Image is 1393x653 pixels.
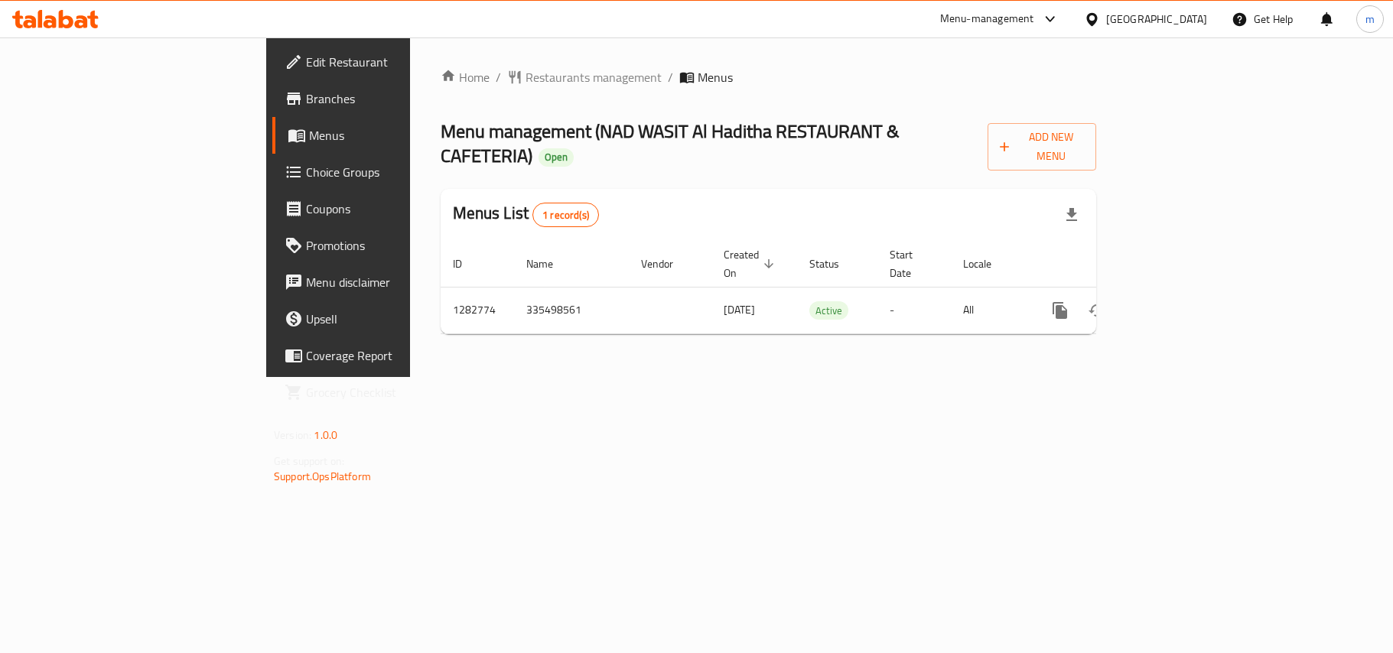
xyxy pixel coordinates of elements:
a: Edit Restaurant [272,44,499,80]
span: 1 record(s) [533,208,598,223]
span: Start Date [890,245,932,282]
div: [GEOGRAPHIC_DATA] [1106,11,1207,28]
a: Choice Groups [272,154,499,190]
a: Promotions [272,227,499,264]
div: Active [809,301,848,320]
li: / [668,68,673,86]
span: Menus [698,68,733,86]
a: Menu disclaimer [272,264,499,301]
button: Add New Menu [988,123,1096,171]
a: Grocery Checklist [272,374,499,411]
span: Status [809,255,859,273]
div: Export file [1053,197,1090,233]
td: 335498561 [514,287,629,333]
span: Get support on: [274,451,344,471]
span: Restaurants management [526,68,662,86]
div: Open [539,148,574,167]
span: [DATE] [724,300,755,320]
td: All [951,287,1030,333]
button: Change Status [1079,292,1115,329]
span: Menu disclaimer [306,273,487,291]
a: Coupons [272,190,499,227]
h2: Menus List [453,202,599,227]
span: m [1365,11,1375,28]
span: Choice Groups [306,163,487,181]
span: Coverage Report [306,346,487,365]
nav: breadcrumb [441,68,1096,86]
a: Support.OpsPlatform [274,466,371,486]
span: 1.0.0 [314,425,337,445]
button: more [1042,292,1079,329]
div: Total records count [532,203,599,227]
span: Locale [963,255,1011,273]
a: Upsell [272,301,499,337]
span: Open [539,151,574,164]
div: Menu-management [940,10,1034,28]
span: Vendor [641,255,693,273]
span: Promotions [306,236,487,255]
span: Coupons [306,200,487,218]
span: Created On [724,245,779,282]
a: Menus [272,117,499,154]
span: Grocery Checklist [306,383,487,401]
td: - [877,287,951,333]
a: Coverage Report [272,337,499,374]
span: ID [453,255,482,273]
table: enhanced table [441,241,1201,334]
th: Actions [1030,241,1201,288]
a: Branches [272,80,499,117]
a: Restaurants management [507,68,662,86]
span: Upsell [306,310,487,328]
span: Menu management ( NAD WASIT Al Haditha RESTAURANT & CAFETERIA ) [441,114,900,173]
span: Edit Restaurant [306,53,487,71]
span: Add New Menu [1000,128,1084,166]
span: Name [526,255,573,273]
span: Menus [309,126,487,145]
span: Active [809,302,848,320]
span: Branches [306,89,487,108]
span: Version: [274,425,311,445]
